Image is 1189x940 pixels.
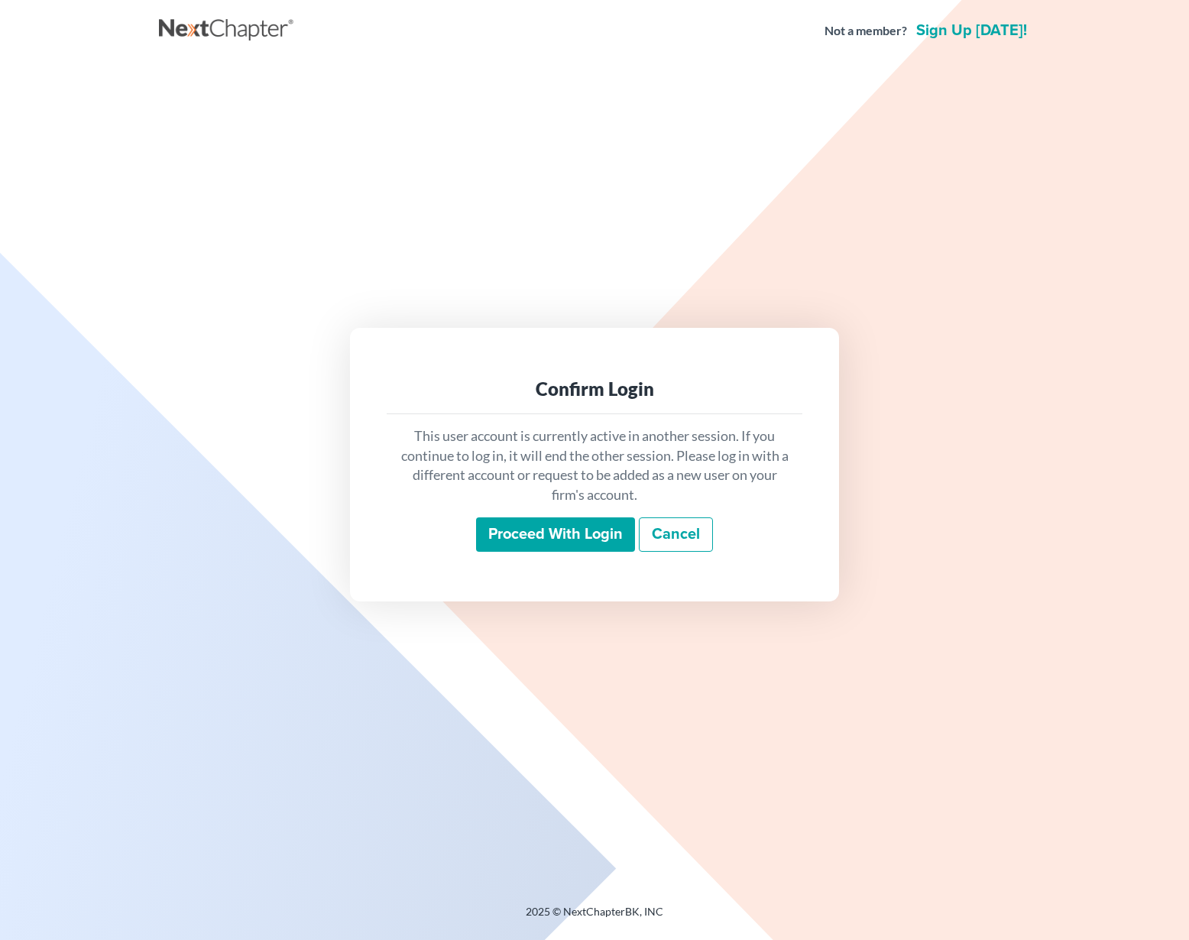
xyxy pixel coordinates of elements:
[825,22,907,40] strong: Not a member?
[159,904,1030,932] div: 2025 © NextChapterBK, INC
[399,377,790,401] div: Confirm Login
[399,426,790,505] p: This user account is currently active in another session. If you continue to log in, it will end ...
[913,23,1030,38] a: Sign up [DATE]!
[476,517,635,553] input: Proceed with login
[639,517,713,553] a: Cancel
